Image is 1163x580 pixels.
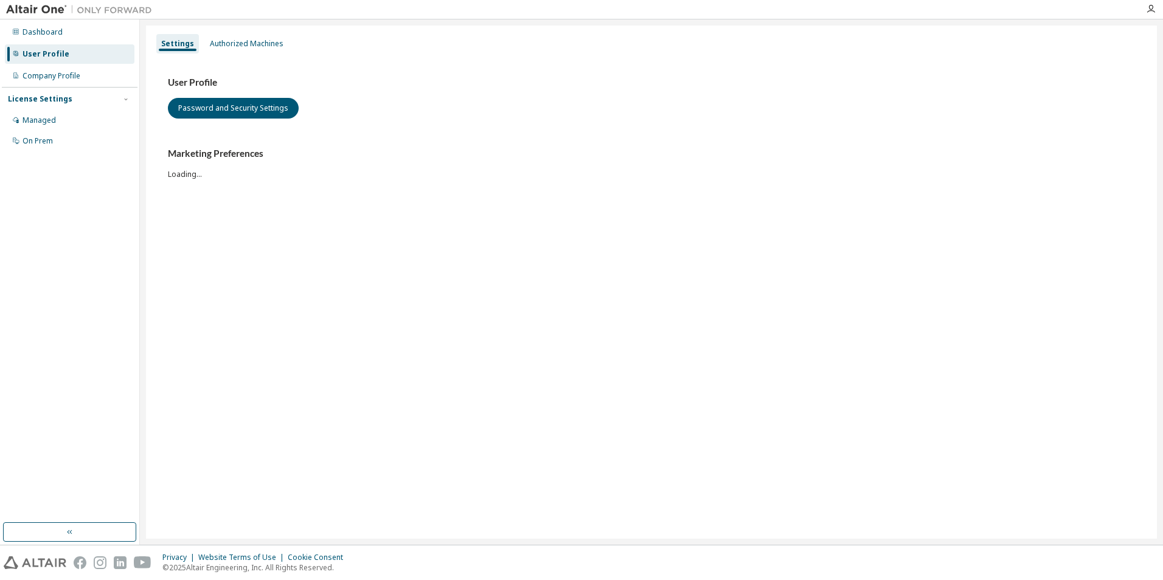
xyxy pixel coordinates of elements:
p: © 2025 Altair Engineering, Inc. All Rights Reserved. [162,562,350,573]
div: Authorized Machines [210,39,283,49]
div: Website Terms of Use [198,553,288,562]
div: On Prem [23,136,53,146]
h3: Marketing Preferences [168,148,1135,160]
div: User Profile [23,49,69,59]
button: Password and Security Settings [168,98,299,119]
div: License Settings [8,94,72,104]
h3: User Profile [168,77,1135,89]
div: Dashboard [23,27,63,37]
div: Cookie Consent [288,553,350,562]
div: Loading... [168,148,1135,179]
img: altair_logo.svg [4,556,66,569]
img: instagram.svg [94,556,106,569]
img: facebook.svg [74,556,86,569]
div: Privacy [162,553,198,562]
img: youtube.svg [134,556,151,569]
div: Settings [161,39,194,49]
img: Altair One [6,4,158,16]
img: linkedin.svg [114,556,127,569]
div: Managed [23,116,56,125]
div: Company Profile [23,71,80,81]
